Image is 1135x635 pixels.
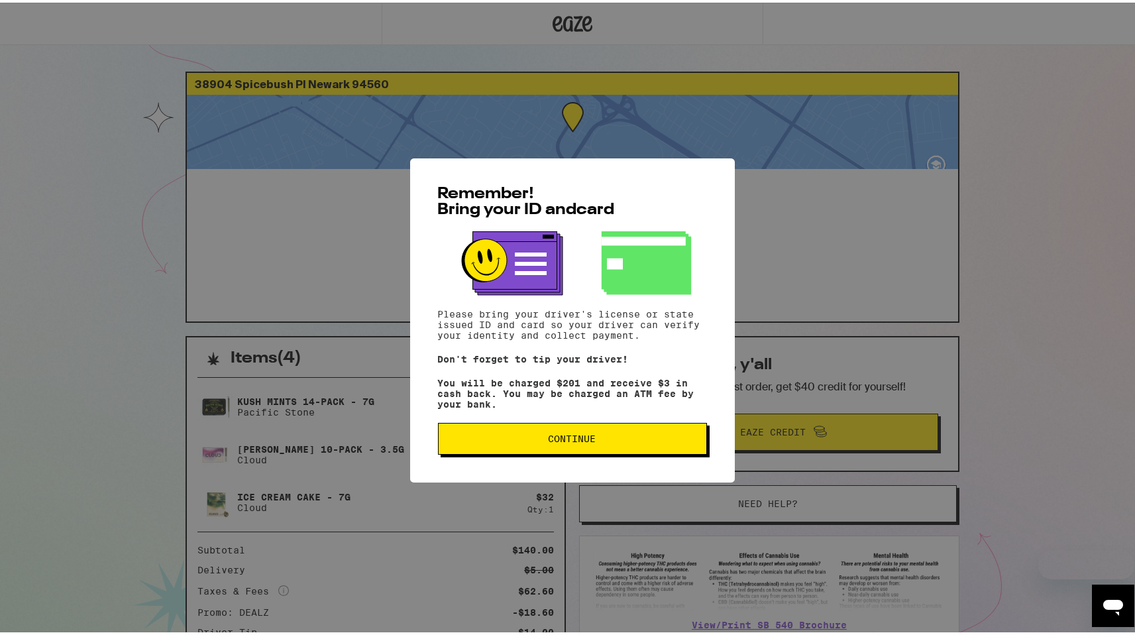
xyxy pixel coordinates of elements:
[1038,548,1134,577] iframe: Message from company
[438,375,707,407] p: You will be charged $201 and receive $3 in cash back. You may be charged an ATM fee by your bank.
[438,184,615,215] span: Remember! Bring your ID and card
[549,432,596,441] span: Continue
[438,306,707,338] p: Please bring your driver's license or state issued ID and card so your driver can verify your ide...
[1092,582,1134,624] iframe: Button to launch messaging window
[438,351,707,362] p: Don't forget to tip your driver!
[438,420,707,452] button: Continue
